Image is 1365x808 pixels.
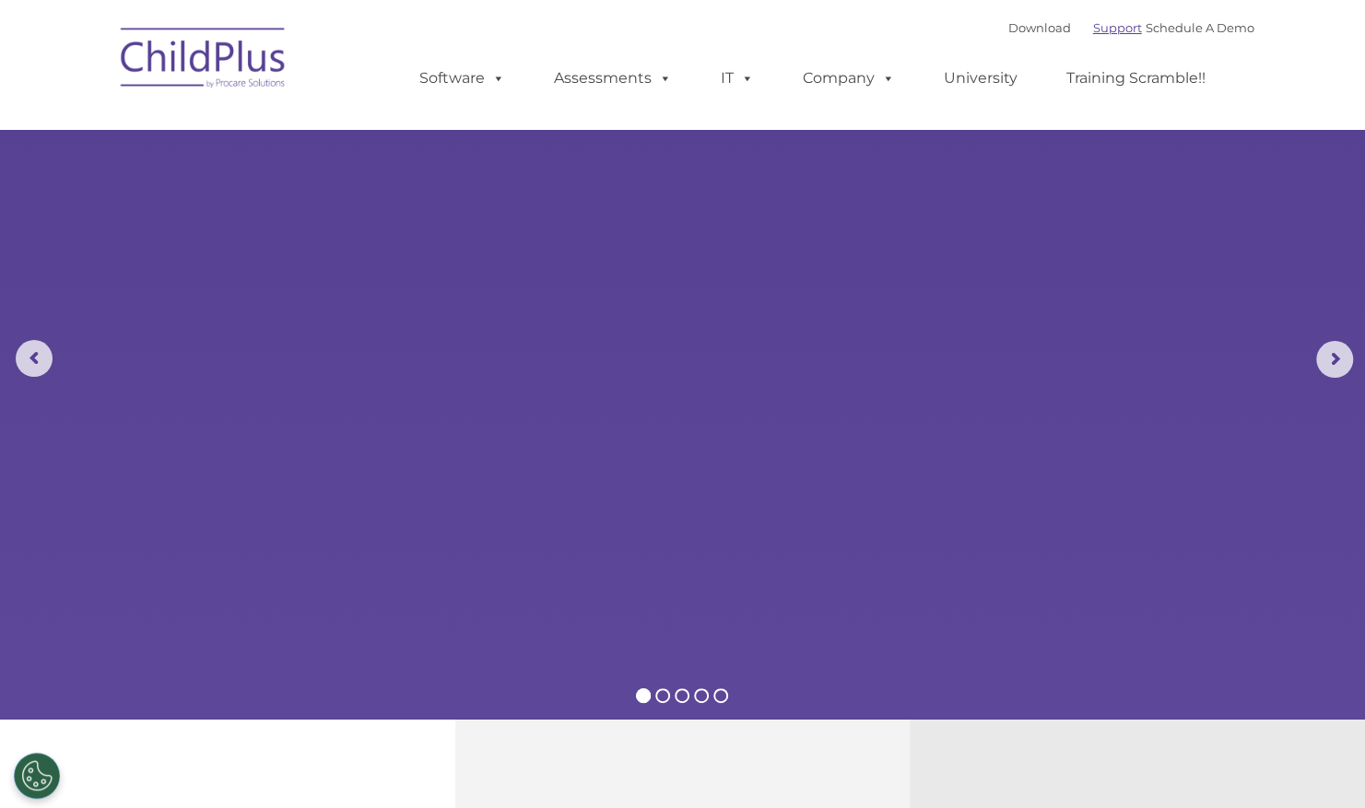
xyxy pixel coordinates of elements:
img: ChildPlus by Procare Solutions [112,15,296,107]
a: Download [1008,20,1071,35]
a: Assessments [535,60,690,97]
a: Software [401,60,524,97]
a: University [925,60,1036,97]
span: Last name [256,122,312,135]
span: Phone number [256,197,335,211]
a: IT [702,60,772,97]
button: Cookies Settings [14,753,60,799]
a: Schedule A Demo [1146,20,1254,35]
font: | [1008,20,1254,35]
a: Training Scramble!! [1048,60,1224,97]
a: Company [784,60,913,97]
a: Support [1093,20,1142,35]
